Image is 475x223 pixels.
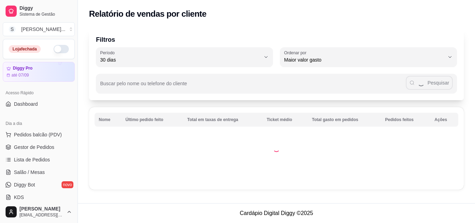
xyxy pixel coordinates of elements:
[89,8,207,19] h2: Relatório de vendas por cliente
[3,142,75,153] a: Gestor de Pedidos
[14,131,62,138] span: Pedidos balcão (PDV)
[284,56,444,63] span: Maior valor gasto
[9,26,16,33] span: S
[280,47,457,67] button: Ordenar porMaior valor gasto
[19,11,72,17] span: Sistema de Gestão
[3,3,75,19] a: DiggySistema de Gestão
[54,45,69,53] button: Alterar Status
[100,56,260,63] span: 30 dias
[284,50,309,56] label: Ordenar por
[11,72,29,78] article: até 07/09
[19,206,64,212] span: [PERSON_NAME]
[78,203,475,223] footer: Cardápio Digital Diggy © 2025
[14,156,50,163] span: Lista de Pedidos
[100,83,406,90] input: Buscar pelo nome ou telefone do cliente
[3,204,75,220] button: [PERSON_NAME][EMAIL_ADDRESS][DOMAIN_NAME]
[3,129,75,140] button: Pedidos balcão (PDV)
[19,212,64,218] span: [EMAIL_ADDRESS][DOMAIN_NAME]
[14,169,45,176] span: Salão / Mesas
[14,144,54,151] span: Gestor de Pedidos
[3,87,75,98] div: Acesso Rápido
[3,98,75,110] a: Dashboard
[14,194,24,201] span: KDS
[100,50,117,56] label: Período
[3,167,75,178] a: Salão / Mesas
[9,45,41,53] div: Loja fechada
[3,22,75,36] button: Select a team
[273,145,280,152] div: Loading
[14,181,35,188] span: Diggy Bot
[3,154,75,165] a: Lista de Pedidos
[21,26,65,33] div: [PERSON_NAME] ...
[3,118,75,129] div: Dia a dia
[13,66,33,71] article: Diggy Pro
[3,179,75,190] a: Diggy Botnovo
[3,192,75,203] a: KDS
[96,35,457,45] p: Filtros
[3,62,75,82] a: Diggy Proaté 07/09
[96,47,273,67] button: Período30 dias
[19,5,72,11] span: Diggy
[14,101,38,107] span: Dashboard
